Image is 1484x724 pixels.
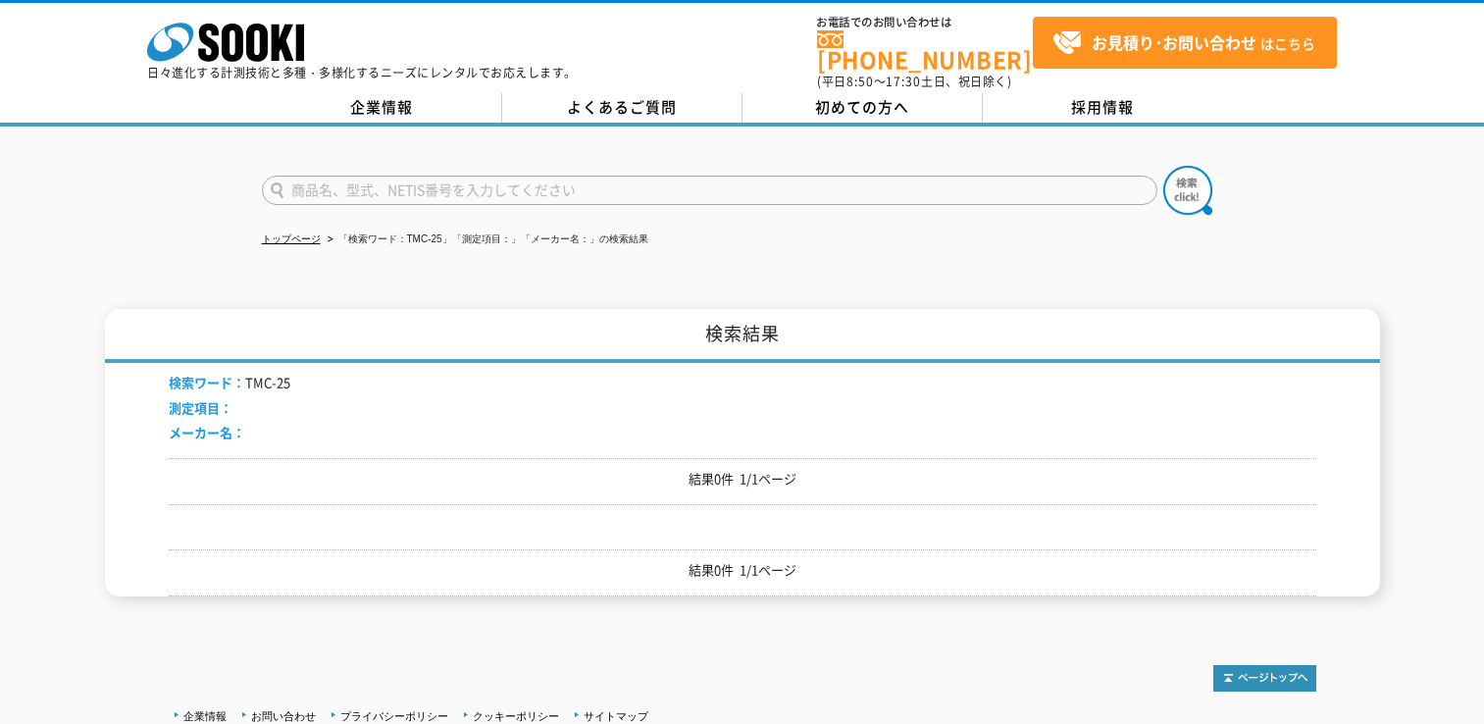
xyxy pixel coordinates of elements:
span: 17:30 [886,73,921,90]
a: [PHONE_NUMBER] [817,30,1033,71]
a: クッキーポリシー [473,710,559,722]
span: 初めての方へ [815,96,909,118]
span: はこちら [1052,28,1315,58]
img: トップページへ [1213,665,1316,692]
a: お見積り･お問い合わせはこちら [1033,17,1337,69]
span: 8:50 [846,73,874,90]
a: よくあるご質問 [502,93,742,123]
p: 結果0件 1/1ページ [169,469,1316,490]
p: 日々進化する計測技術と多種・多様化するニーズにレンタルでお応えします。 [147,67,577,78]
a: 企業情報 [183,710,227,722]
a: 企業情報 [262,93,502,123]
a: お問い合わせ [251,710,316,722]
span: お電話でのお問い合わせは [817,17,1033,28]
a: トップページ [262,233,321,244]
span: 測定項目： [169,398,232,417]
a: サイトマップ [584,710,648,722]
span: メーカー名： [169,423,245,441]
a: 初めての方へ [742,93,983,123]
span: (平日 ～ 土日、祝日除く) [817,73,1011,90]
h1: 検索結果 [105,309,1380,363]
li: 「検索ワード：TMC-25」「測定項目：」「メーカー名：」の検索結果 [324,230,648,250]
input: 商品名、型式、NETIS番号を入力してください [262,176,1157,205]
strong: お見積り･お問い合わせ [1092,30,1256,54]
a: 採用情報 [983,93,1223,123]
p: 結果0件 1/1ページ [169,560,1316,581]
a: プライバシーポリシー [340,710,448,722]
span: 検索ワード： [169,373,245,391]
li: TMC-25 [169,373,290,393]
img: btn_search.png [1163,166,1212,215]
